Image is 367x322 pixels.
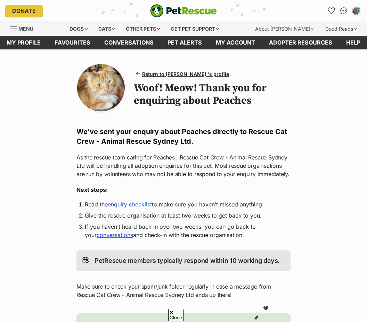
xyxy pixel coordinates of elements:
[10,22,38,34] a: Menu
[76,153,291,178] p: As the rescue team caring for Peaches , Rescue Cat Crew - Animal Rescue Sydney Ltd will be handli...
[209,36,262,49] a: My account
[85,222,282,239] li: If you haven’t heard back in over two weeks, you can go back to your and check-in with the rescue...
[168,309,183,321] span: Close
[166,22,224,36] div: Get pet support
[77,64,125,112] img: Photo of Peaches
[85,211,282,220] li: Give the rescue organisation at least two weeks to get back to you.
[150,4,217,17] img: logo-e224e6f780fb5917bec1dbf3a21bbac754714ae5b6737aabdf751b685950b380.svg
[121,22,165,36] div: Other pets
[85,200,282,209] li: Read the to make sure you haven’t missed anything.
[76,282,291,299] p: Make sure to check your spam/junk folder regularly in case a message from Rescue Cat Crew - Anima...
[142,70,229,78] span: Return to [PERSON_NAME] 's profile
[250,22,319,36] div: About [PERSON_NAME]
[262,36,339,49] a: Adopter resources
[161,36,209,49] a: Pet alerts
[18,26,33,32] span: Menu
[134,69,232,79] a: Return to [PERSON_NAME] 's profile
[65,22,92,36] div: Dogs
[76,186,291,194] h3: Next steps:
[97,231,133,238] a: conversations
[108,201,152,208] a: enquiry checklist
[134,82,291,107] h1: Woof! Meow! Thank you for enquiring about Peaches
[326,5,337,16] a: Favourites
[48,36,97,49] a: Favourites
[95,256,280,266] p: PetRescue members typically respond within 10 working days.
[93,22,120,36] div: Cats
[97,36,161,49] a: conversations
[150,4,217,17] a: PetRescue
[338,5,349,16] a: Conversations
[351,5,362,16] button: My account
[320,22,362,36] div: Good Reads
[76,127,291,146] h2: We’ve sent your enquiry about Peaches directly to Rescue Cat Crew - Animal Rescue Sydney Ltd.
[353,7,360,14] img: Pamela Butler profile pic
[326,5,362,16] ul: Account quick links
[340,7,348,14] img: chat-41dd97257d64d25036548639549fe6c8038ab92f7586957e7f3b1b290dea8141.svg
[5,5,43,17] a: Donate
